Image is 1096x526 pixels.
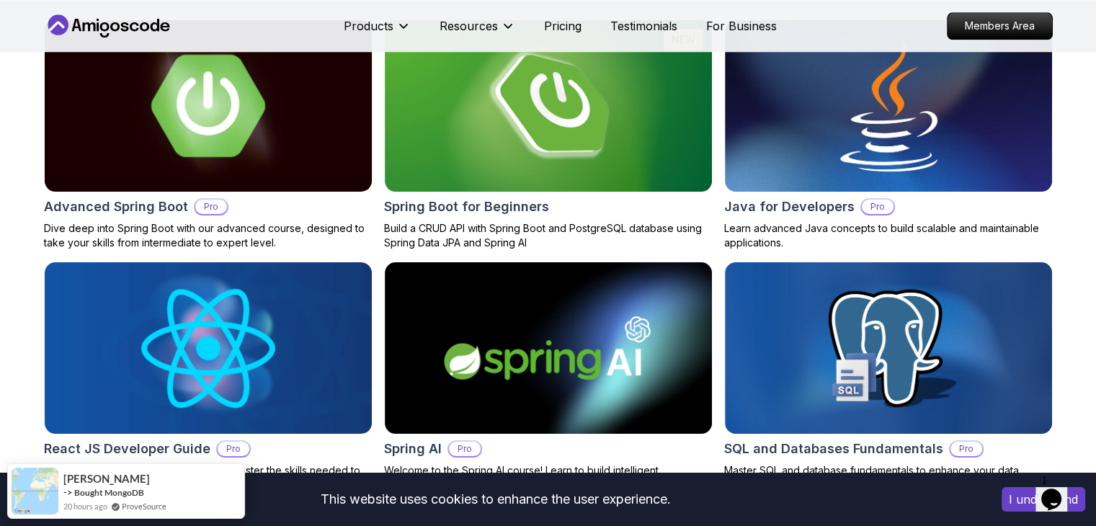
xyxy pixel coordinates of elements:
a: Testimonials [610,17,677,35]
h2: Java for Developers [724,197,855,217]
h2: SQL and Databases Fundamentals [724,439,943,459]
h2: Spring Boot for Beginners [384,197,549,217]
img: Spring AI card [385,262,712,434]
a: Java for Developers cardJava for DevelopersProLearn advanced Java concepts to build scalable and ... [724,19,1053,250]
h2: Spring AI [384,439,442,459]
p: Pro [862,200,894,214]
p: Pro [449,442,481,456]
span: 20 hours ago [63,500,107,512]
a: Pricing [544,17,582,35]
p: Build a CRUD API with Spring Boot and PostgreSQL database using Spring Data JPA and Spring AI [384,221,713,250]
span: [PERSON_NAME] [63,473,150,485]
h2: Advanced Spring Boot [44,197,188,217]
a: Advanced Spring Boot cardAdvanced Spring BootProDive deep into Spring Boot with our advanced cour... [44,19,373,250]
img: provesource social proof notification image [12,468,58,514]
p: Members Area [948,13,1052,39]
p: Pro [195,200,227,214]
a: Spring AI cardSpring AIProWelcome to the Spring AI course! Learn to build intelligent application... [384,262,713,492]
p: Pro [218,442,249,456]
img: React JS Developer Guide card [45,262,372,434]
div: This website uses cookies to enhance the user experience. [11,483,980,515]
a: Spring Boot for Beginners cardNEWSpring Boot for BeginnersBuild a CRUD API with Spring Boot and P... [384,19,713,250]
p: Pro [950,442,982,456]
p: Resources [440,17,498,35]
a: React JS Developer Guide cardReact JS Developer GuideProLearn ReactJS from the ground up and mast... [44,262,373,492]
p: Master SQL and database fundamentals to enhance your data querying and management skills. [724,463,1053,492]
p: Dive deep into Spring Boot with our advanced course, designed to take your skills from intermedia... [44,221,373,250]
a: SQL and Databases Fundamentals cardSQL and Databases FundamentalsProMaster SQL and database funda... [724,262,1053,492]
a: For Business [706,17,777,35]
img: Spring Boot for Beginners card [385,20,712,192]
button: Products [344,17,411,46]
iframe: chat widget [1035,468,1082,512]
a: Members Area [947,12,1053,40]
img: Advanced Spring Boot card [36,16,380,196]
img: SQL and Databases Fundamentals card [725,262,1052,434]
span: -> [63,486,73,498]
p: Learn advanced Java concepts to build scalable and maintainable applications. [724,221,1053,250]
a: ProveSource [122,500,166,512]
h2: React JS Developer Guide [44,439,210,459]
button: Accept cookies [1002,487,1085,512]
img: Java for Developers card [725,20,1052,192]
p: Welcome to the Spring AI course! Learn to build intelligent applications with the Spring framewor... [384,463,713,492]
button: Resources [440,17,515,46]
p: Products [344,17,393,35]
a: Bought MongoDB [74,487,144,498]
